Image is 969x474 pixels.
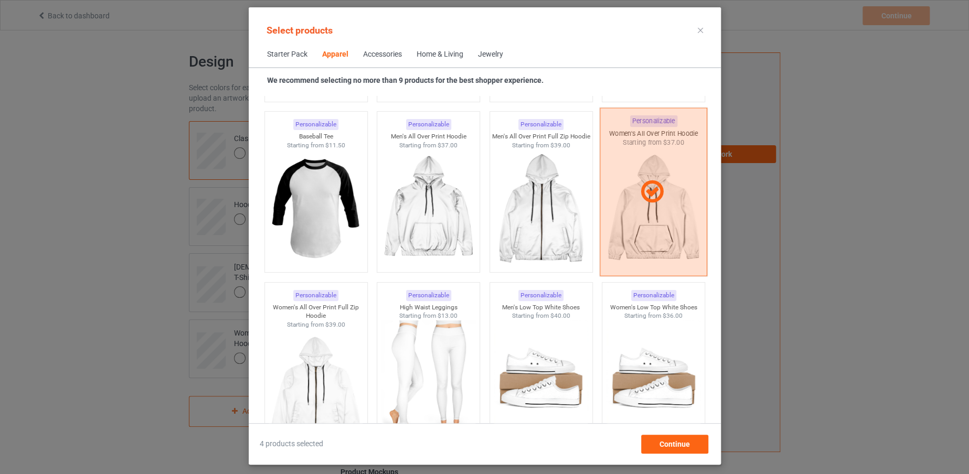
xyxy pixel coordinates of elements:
div: Women's All Over Print Full Zip Hoodie [264,303,367,320]
div: Personalizable [406,290,451,301]
img: regular.jpg [269,149,363,267]
img: regular.jpg [269,329,363,447]
div: Personalizable [293,290,338,301]
div: Starting from [377,311,480,320]
span: $39.00 [550,142,570,149]
img: regular.jpg [606,320,700,438]
img: regular.jpg [381,149,475,267]
div: Starting from [489,311,592,320]
strong: We recommend selecting no more than 9 products for the best shopper experience. [267,76,544,84]
span: $37.00 [438,142,457,149]
div: Women's Low Top White Shoes [602,303,705,312]
img: regular.jpg [381,320,475,438]
span: $13.00 [438,312,457,319]
div: Starting from [264,320,367,329]
span: Continue [659,440,689,448]
div: Starting from [602,311,705,320]
div: Apparel [322,49,348,60]
div: Baseball Tee [264,132,367,141]
div: Personalizable [518,119,563,130]
div: Men's All Over Print Full Zip Hoodie [489,132,592,141]
span: $36.00 [663,312,683,319]
div: Starting from [377,141,480,150]
div: High Waist Leggings [377,303,480,312]
div: Starting from [264,141,367,150]
div: Personalizable [406,119,451,130]
span: $11.50 [325,142,345,149]
div: Men's All Over Print Hoodie [377,132,480,141]
span: 4 products selected [260,439,323,449]
span: Starter Pack [260,42,315,67]
div: Personalizable [518,290,563,301]
span: Select products [267,25,333,36]
img: regular.jpg [494,320,588,438]
div: Personalizable [293,119,338,130]
div: Accessories [363,49,402,60]
div: Home & Living [417,49,463,60]
img: regular.jpg [494,149,588,267]
div: Jewelry [478,49,503,60]
span: $40.00 [550,312,570,319]
div: Continue [641,435,708,454]
div: Starting from [489,141,592,150]
div: Personalizable [631,290,676,301]
div: Men's Low Top White Shoes [489,303,592,312]
span: $39.00 [325,321,345,328]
